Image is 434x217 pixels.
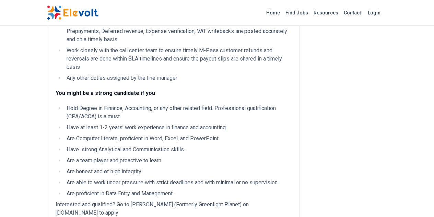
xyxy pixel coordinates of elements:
[64,46,291,71] li: Work closely with the call center team to ensure timely M-Pesa customer refunds and reversals are...
[64,134,291,143] li: Are Computer literate, proficient in Word, Excel, and PowerPoint.
[47,6,98,20] img: Elevolt
[64,104,291,121] li: Hold Degree in Finance, Accounting, or any other related field. Professional qualification (CPA/A...
[283,7,311,18] a: Find Jobs
[64,123,291,132] li: Have at least 1-2 years’ work experience in finance and accounting
[64,156,291,165] li: Are a team player and proactive to learn.
[400,184,434,217] iframe: Chat Widget
[64,189,291,198] li: Are proficient in Data Entry and Management.
[64,167,291,176] li: Are honest and of high integrity.
[364,6,385,20] a: Login
[341,7,364,18] a: Contact
[56,200,291,217] p: Interested and qualified? Go to [PERSON_NAME] (Formerly Greenlight Planet) on [DOMAIN_NAME] to apply
[64,19,291,44] li: Month End Close – Ensuring the depreciation run is done, Forex revaluation run, Provisions, Prepa...
[64,74,291,82] li: Any other duties assigned by the line manager
[311,7,341,18] a: Resources
[64,178,291,187] li: Are able to work under pressure with strict deadlines and with minimal or no supervision.
[56,90,155,96] strong: You might be a strong candidate if you
[64,145,291,154] li: Have strong Analytical and Communication skills.
[263,7,283,18] a: Home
